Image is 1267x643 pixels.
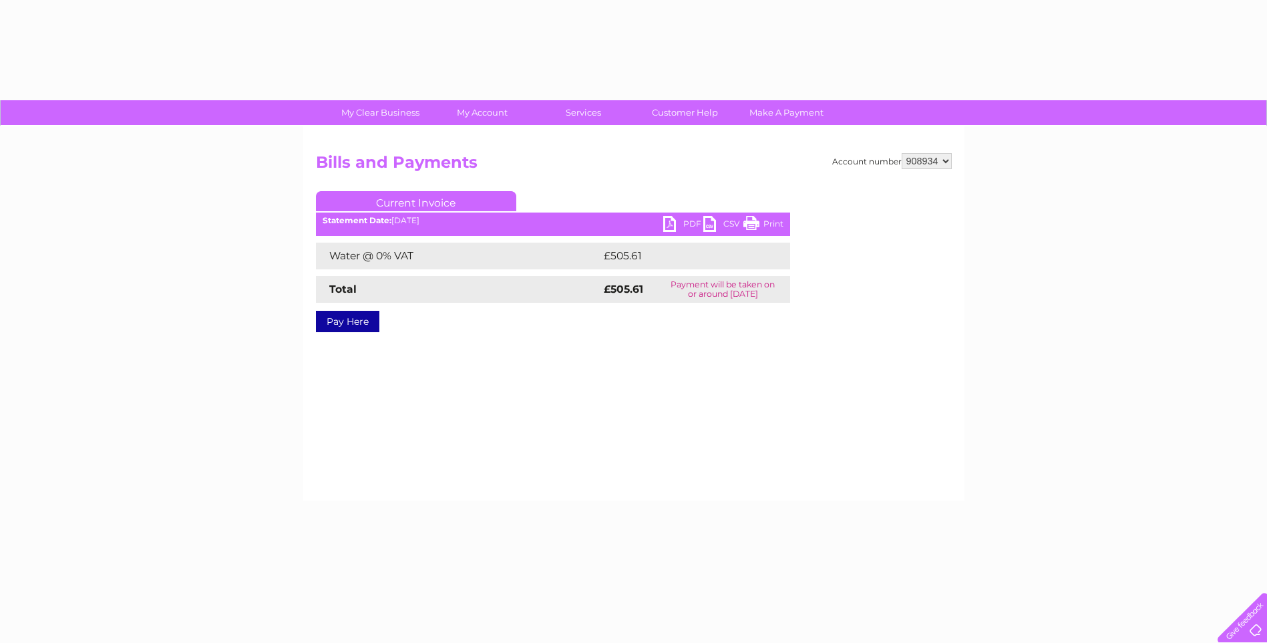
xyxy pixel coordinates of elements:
[832,153,952,169] div: Account number
[316,191,516,211] a: Current Invoice
[604,283,643,295] strong: £505.61
[656,276,790,303] td: Payment will be taken on or around [DATE]
[600,243,765,269] td: £505.61
[630,100,740,125] a: Customer Help
[528,100,639,125] a: Services
[316,153,952,178] h2: Bills and Payments
[427,100,537,125] a: My Account
[731,100,842,125] a: Make A Payment
[323,215,391,225] b: Statement Date:
[663,216,703,235] a: PDF
[325,100,435,125] a: My Clear Business
[316,311,379,332] a: Pay Here
[316,216,790,225] div: [DATE]
[743,216,783,235] a: Print
[703,216,743,235] a: CSV
[329,283,357,295] strong: Total
[316,243,600,269] td: Water @ 0% VAT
